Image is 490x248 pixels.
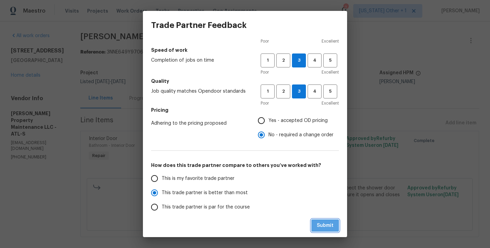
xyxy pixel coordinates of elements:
[261,88,274,95] span: 1
[261,57,274,64] span: 1
[292,53,306,67] button: 3
[151,107,339,113] h5: Pricing
[324,88,337,95] span: 5
[162,189,248,197] span: This trade partner is better than most
[277,88,290,95] span: 2
[151,20,247,30] h3: Trade Partner Feedback
[292,57,306,64] span: 3
[276,53,290,67] button: 2
[268,117,328,124] span: Yes - accepted OD pricing
[317,221,333,230] span: Submit
[308,88,321,95] span: 4
[308,53,322,67] button: 4
[151,78,339,84] h5: Quality
[258,113,339,142] div: Pricing
[151,162,339,169] h5: How does this trade partner compare to others you’ve worked with?
[261,84,275,98] button: 1
[311,219,339,232] button: Submit
[151,88,250,95] span: Job quality matches Opendoor standards
[292,88,306,95] span: 3
[292,84,306,98] button: 3
[151,47,339,53] h5: Speed of work
[323,84,337,98] button: 5
[261,100,269,107] span: Poor
[261,38,269,45] span: Poor
[324,57,337,64] span: 5
[323,53,337,67] button: 5
[261,53,275,67] button: 1
[322,100,339,107] span: Excellent
[308,84,322,98] button: 4
[277,57,290,64] span: 2
[322,69,339,76] span: Excellent
[162,175,234,182] span: This is my favorite trade partner
[261,69,269,76] span: Poor
[151,171,339,243] div: How does this trade partner compare to others you’ve worked with?
[308,57,321,64] span: 4
[162,204,250,211] span: This trade partner is par for the course
[276,84,290,98] button: 2
[151,120,247,127] span: Adhering to the pricing proposed
[322,38,339,45] span: Excellent
[268,131,333,139] span: No - required a change order
[151,57,250,64] span: Completion of jobs on time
